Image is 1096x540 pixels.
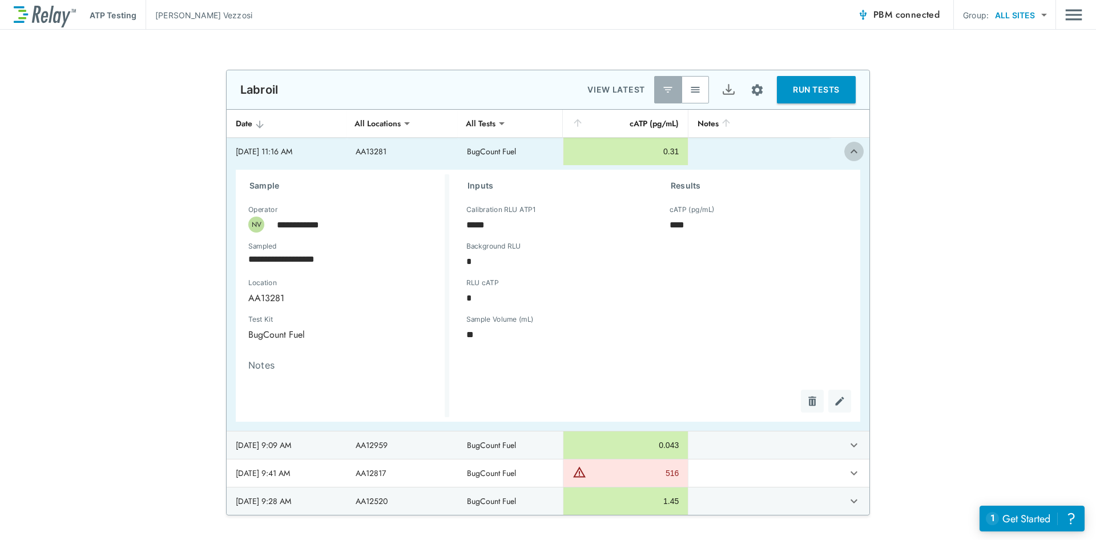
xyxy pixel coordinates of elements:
td: BugCount Fuel [458,487,563,515]
input: Choose date, selected date is Oct 6, 2025 [240,247,425,270]
td: BugCount Fuel [458,459,563,487]
img: Connected Icon [857,9,869,21]
label: Location [248,279,393,287]
button: Main menu [1065,4,1082,26]
button: PBM connected [853,3,944,26]
div: NV [248,217,264,233]
p: Group: [963,9,989,21]
div: AA13281 [240,286,433,309]
label: Test Kit [248,315,335,323]
button: expand row [844,491,864,511]
label: RLU cATP [466,279,498,287]
h3: Inputs [468,179,643,193]
td: BugCount Fuel [458,431,563,459]
button: Site setup [742,75,772,105]
button: expand row [844,142,864,161]
td: AA12520 [346,487,458,515]
div: BugCount Fuel [240,323,356,346]
div: [DATE] 9:09 AM [236,439,337,451]
label: Sampled [248,242,277,250]
button: expand row [844,435,864,455]
img: Settings Icon [750,83,764,97]
span: PBM [873,7,940,23]
div: All Locations [346,112,409,135]
label: Sample Volume (mL) [466,315,534,323]
h3: Results [671,179,847,193]
td: AA12817 [346,459,458,487]
img: Warning [573,465,586,479]
td: BugCount Fuel [458,138,563,165]
img: LuminUltra Relay [14,3,76,27]
label: Background RLU [466,242,521,250]
button: Edit test [828,390,851,413]
label: Calibration RLU ATP1 [466,206,535,214]
div: 1.45 [573,495,679,507]
iframe: Resource center [980,506,1085,531]
img: View All [690,84,701,95]
h3: Sample [249,179,445,193]
img: Latest [662,84,674,95]
img: Delete [807,395,818,407]
p: ATP Testing [90,9,136,21]
th: Date [227,110,346,138]
div: [DATE] 9:28 AM [236,495,337,507]
label: Operator [248,206,277,214]
div: All Tests [458,112,503,135]
div: Notes [698,117,821,130]
span: connected [896,8,940,21]
img: Drawer Icon [1065,4,1082,26]
button: Export [715,76,742,103]
td: AA12959 [346,431,458,459]
button: RUN TESTS [777,76,856,103]
p: [PERSON_NAME] Vezzosi [155,9,252,21]
div: 0.043 [573,439,679,451]
button: expand row [844,463,864,483]
div: 0.31 [573,146,679,157]
img: Export Icon [722,83,736,97]
button: Delete [801,390,824,413]
div: cATP (pg/mL) [572,117,679,130]
td: AA13281 [346,138,458,165]
p: VIEW LATEST [587,83,645,97]
img: Edit test [834,395,845,407]
div: [DATE] 9:41 AM [236,467,337,479]
div: 516 [589,467,679,479]
label: cATP (pg/mL) [670,206,715,214]
div: [DATE] 11:16 AM [236,146,337,157]
p: Labroil [240,83,278,97]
